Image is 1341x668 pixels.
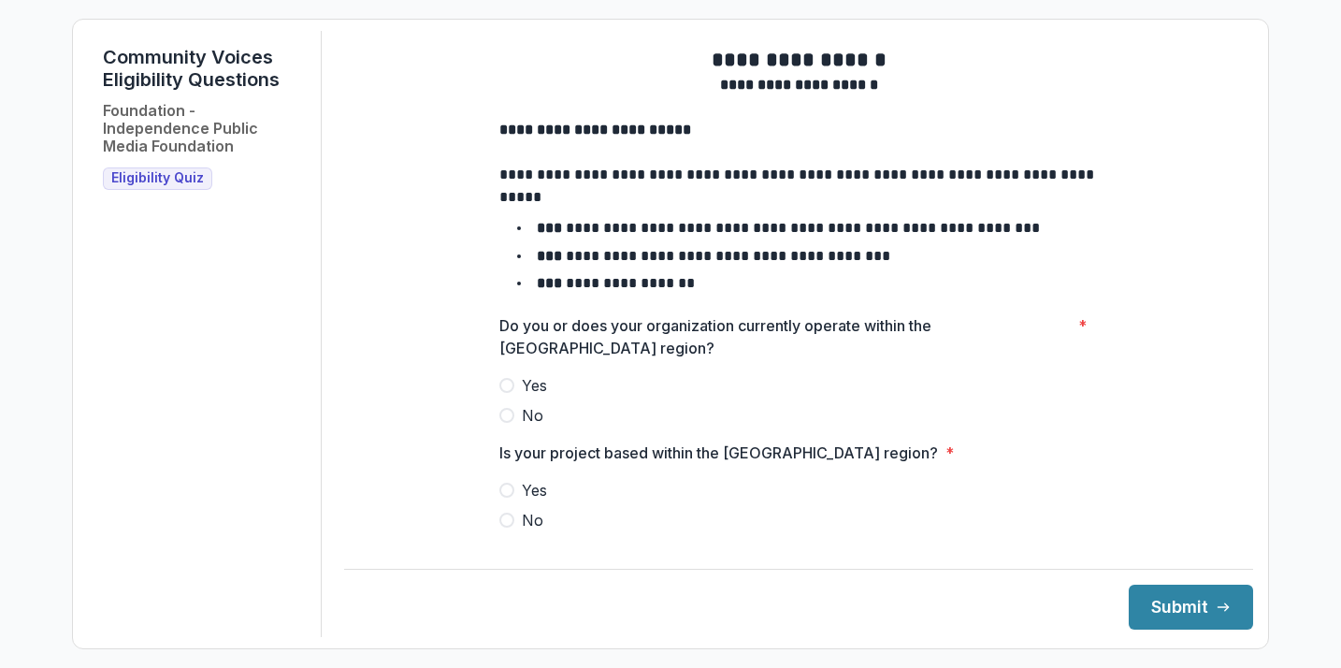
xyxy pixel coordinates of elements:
[522,479,547,501] span: Yes
[1129,585,1253,630] button: Submit
[522,374,547,397] span: Yes
[103,46,306,91] h1: Community Voices Eligibility Questions
[499,314,1071,359] p: Do you or does your organization currently operate within the [GEOGRAPHIC_DATA] region?
[499,442,938,464] p: Is your project based within the [GEOGRAPHIC_DATA] region?
[111,170,204,186] span: Eligibility Quiz
[522,509,543,531] span: No
[103,102,306,156] h2: Foundation - Independence Public Media Foundation
[522,404,543,427] span: No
